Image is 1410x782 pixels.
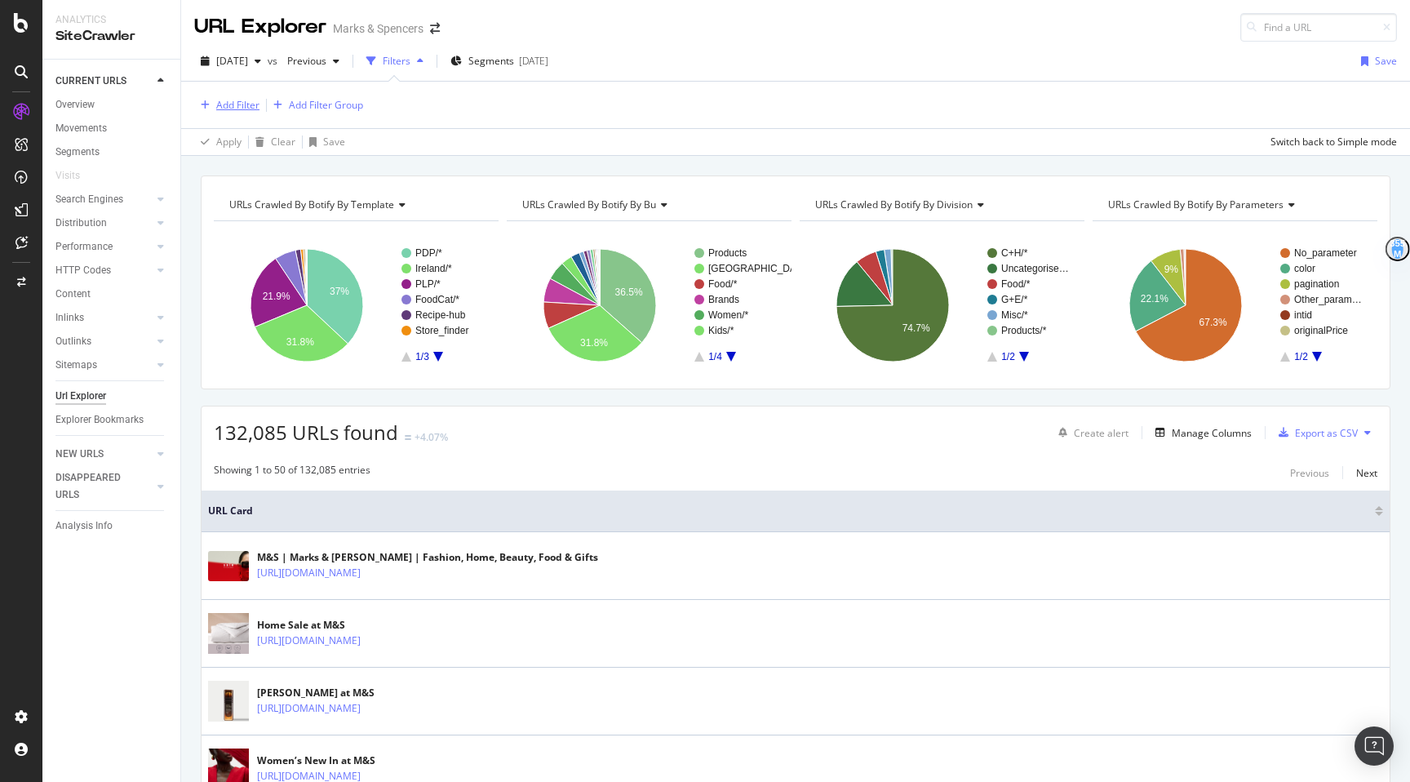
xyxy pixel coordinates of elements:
[815,198,973,211] span: URLs Crawled By Botify By division
[415,309,466,321] text: Recipe-hub
[267,96,363,115] button: Add Filter Group
[1294,247,1357,259] text: No_parameter
[55,518,169,535] a: Analysis Info
[812,192,1070,218] h4: URLs Crawled By Botify By division
[214,463,370,482] div: Showing 1 to 50 of 132,085 entries
[1108,198,1284,211] span: URLs Crawled By Botify By parameters
[257,618,432,633] div: Home Sale at M&S
[1149,423,1252,442] button: Manage Columns
[55,120,169,137] a: Movements
[1052,420,1128,446] button: Create alert
[216,54,248,68] span: 2025 Sep. 6th
[55,388,106,405] div: Url Explorer
[415,247,442,259] text: PDP/*
[55,333,153,350] a: Outlinks
[708,325,734,336] text: Kids/*
[194,129,242,155] button: Apply
[55,120,107,137] div: Movements
[55,191,153,208] a: Search Engines
[55,144,169,161] a: Segments
[55,469,153,504] a: DISAPPEARED URLS
[263,291,290,302] text: 21.9%
[55,388,169,405] a: Url Explorer
[800,234,1084,376] svg: A chart.
[257,565,361,581] a: [URL][DOMAIN_NAME]
[208,607,249,660] img: main image
[194,13,326,41] div: URL Explorer
[303,129,345,155] button: Save
[1356,463,1377,482] button: Next
[708,247,747,259] text: Products
[281,48,346,74] button: Previous
[55,309,84,327] div: Inlinks
[323,135,345,149] div: Save
[1001,278,1031,290] text: Food/*
[1001,294,1028,305] text: G+E/*
[708,294,739,305] text: Brands
[519,192,777,218] h4: URLs Crawled By Botify By bu
[55,13,167,27] div: Analytics
[1294,325,1348,336] text: originalPrice
[249,129,295,155] button: Clear
[1164,264,1179,275] text: 9%
[257,753,432,768] div: Women’s New In at M&S
[1240,13,1397,42] input: Find a URL
[1001,351,1015,362] text: 1/2
[271,135,295,149] div: Clear
[708,351,722,362] text: 1/4
[1074,426,1128,440] div: Create alert
[208,504,1371,518] span: URL Card
[55,518,113,535] div: Analysis Info
[55,238,153,255] a: Performance
[55,286,169,303] a: Content
[415,351,429,362] text: 1/3
[55,411,169,429] a: Explorer Bookmarks
[1270,135,1397,149] div: Switch back to Simple mode
[281,54,326,68] span: Previous
[214,234,499,376] div: A chart.
[55,96,169,113] a: Overview
[1294,294,1362,305] text: Other_param…
[208,675,249,728] img: main image
[257,686,432,700] div: [PERSON_NAME] at M&S
[1355,726,1394,766] div: Open Intercom Messenger
[708,278,738,290] text: Food/*
[507,234,791,376] svg: A chart.
[360,48,430,74] button: Filters
[55,469,138,504] div: DISAPPEARED URLS
[580,337,608,349] text: 31.8%
[708,309,748,321] text: Women/*
[55,446,104,463] div: NEW URLS
[615,287,643,298] text: 36.5%
[415,263,452,274] text: Ireland/*
[902,322,930,334] text: 74.7%
[208,551,249,581] img: main image
[55,144,100,161] div: Segments
[55,262,153,279] a: HTTP Codes
[1294,351,1308,362] text: 1/2
[1172,426,1252,440] div: Manage Columns
[55,27,167,46] div: SiteCrawler
[55,73,153,90] a: CURRENT URLS
[1264,129,1397,155] button: Switch back to Simple mode
[1093,234,1377,376] svg: A chart.
[55,191,123,208] div: Search Engines
[522,198,656,211] span: URLs Crawled By Botify By bu
[55,215,153,232] a: Distribution
[226,192,484,218] h4: URLs Crawled By Botify By template
[405,435,411,440] img: Equal
[1141,293,1168,304] text: 22.1%
[257,550,598,565] div: M&S | Marks & [PERSON_NAME] | Fashion, Home, Beauty, Food & Gifts
[1001,247,1028,259] text: C+H/*
[55,446,153,463] a: NEW URLS
[1290,466,1329,480] div: Previous
[415,430,448,444] div: +4.07%
[1356,466,1377,480] div: Next
[55,215,107,232] div: Distribution
[1001,309,1028,321] text: Misc/*
[55,309,153,327] a: Inlinks
[430,23,440,34] div: arrow-right-arrow-left
[55,286,91,303] div: Content
[229,198,394,211] span: URLs Crawled By Botify By template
